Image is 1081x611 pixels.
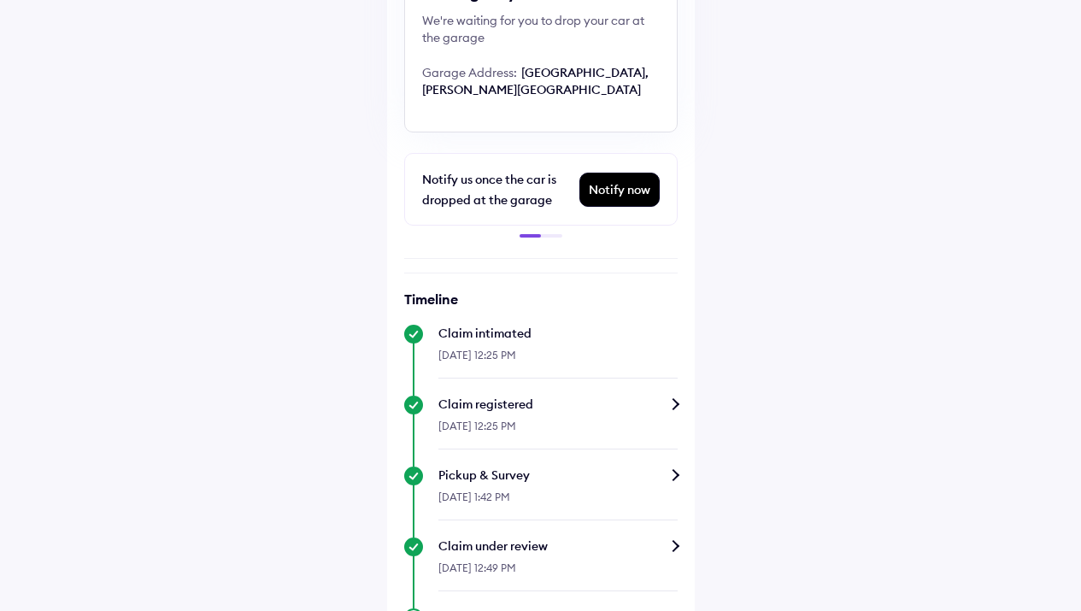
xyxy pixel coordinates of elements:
div: Pickup & Survey [438,467,678,484]
div: [DATE] 1:42 PM [438,484,678,520]
div: We're waiting for you to drop your car at the garage [422,12,660,46]
div: [DATE] 12:25 PM [438,413,678,449]
span: [GEOGRAPHIC_DATA], [PERSON_NAME][GEOGRAPHIC_DATA] [422,65,649,97]
div: Claim under review [438,538,678,555]
div: [DATE] 12:49 PM [438,555,678,591]
span: Garage Address: [422,65,517,80]
div: [DATE] 12:25 PM [438,342,678,379]
div: Notify us once the car is dropped at the garage [422,169,575,210]
div: Claim intimated [438,325,678,342]
div: Claim registered [438,396,678,413]
h6: Timeline [404,291,678,308]
div: Notify now [580,173,659,206]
